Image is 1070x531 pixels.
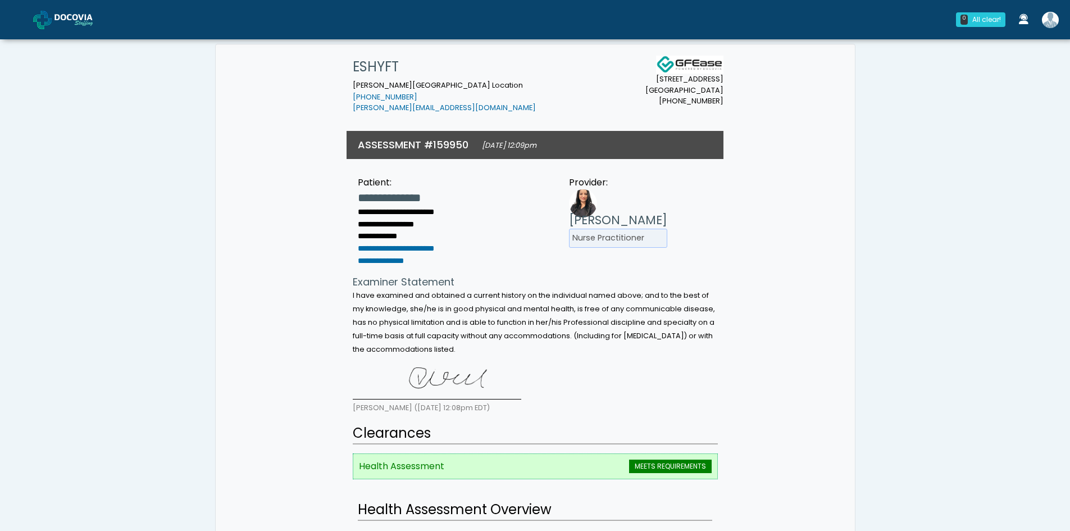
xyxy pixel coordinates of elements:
li: Health Assessment [353,453,718,479]
a: 0 All clear! [949,8,1012,31]
a: [PERSON_NAME][EMAIL_ADDRESS][DOMAIN_NAME] [353,103,536,112]
div: 0 [960,15,968,25]
div: All clear! [972,15,1001,25]
div: Provider: [569,176,667,189]
img: Docovia [54,14,111,25]
small: [DATE] 12:09pm [482,140,536,150]
li: Nurse Practitioner [569,229,667,248]
h4: Examiner Statement [353,276,718,288]
small: [PERSON_NAME][GEOGRAPHIC_DATA] Location [353,80,536,113]
img: Docovia Staffing Logo [656,56,723,74]
a: Docovia [33,1,111,38]
small: [PERSON_NAME] ([DATE] 12:08pm EDT) [353,403,490,412]
h3: ASSESSMENT #159950 [358,138,468,152]
h3: [PERSON_NAME] [569,212,667,229]
div: Patient: [358,176,434,189]
small: I have examined and obtained a current history on the individual named above; and to the best of ... [353,291,715,354]
img: Provider image [569,189,597,217]
span: MEETS REQUIREMENTS [629,460,712,473]
h2: Health Assessment Overview [358,500,712,521]
h2: Clearances [353,423,718,444]
a: [PHONE_NUMBER] [353,92,417,102]
h1: ESHYFT [353,56,536,78]
img: eILKWwAAAAZJREFUAwDTYpsNJdRNOwAAAABJRU5ErkJggg== [353,360,521,400]
small: [STREET_ADDRESS] [GEOGRAPHIC_DATA] [PHONE_NUMBER] [645,74,723,106]
img: Shakerra Crippen [1042,12,1059,28]
img: Docovia [33,11,52,29]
